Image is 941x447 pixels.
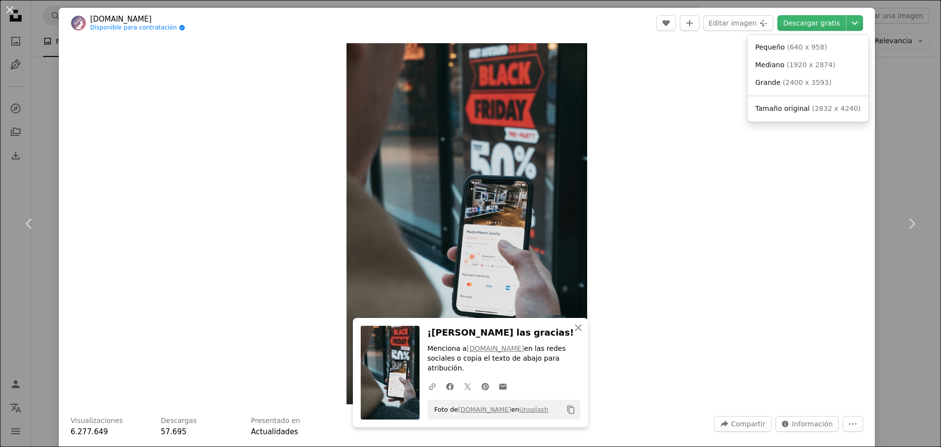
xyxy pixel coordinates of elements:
[755,61,785,69] span: Mediano
[755,105,810,112] span: Tamaño original
[755,43,785,51] span: Pequeño
[846,15,863,31] button: Elegir el tamaño de descarga
[747,35,868,122] div: Elegir el tamaño de descarga
[755,79,781,86] span: Grande
[787,61,835,69] span: ( 1920 x 2874 )
[787,43,827,51] span: ( 640 x 958 )
[783,79,831,86] span: ( 2400 x 3593 )
[812,105,861,112] span: ( 2832 x 4240 )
